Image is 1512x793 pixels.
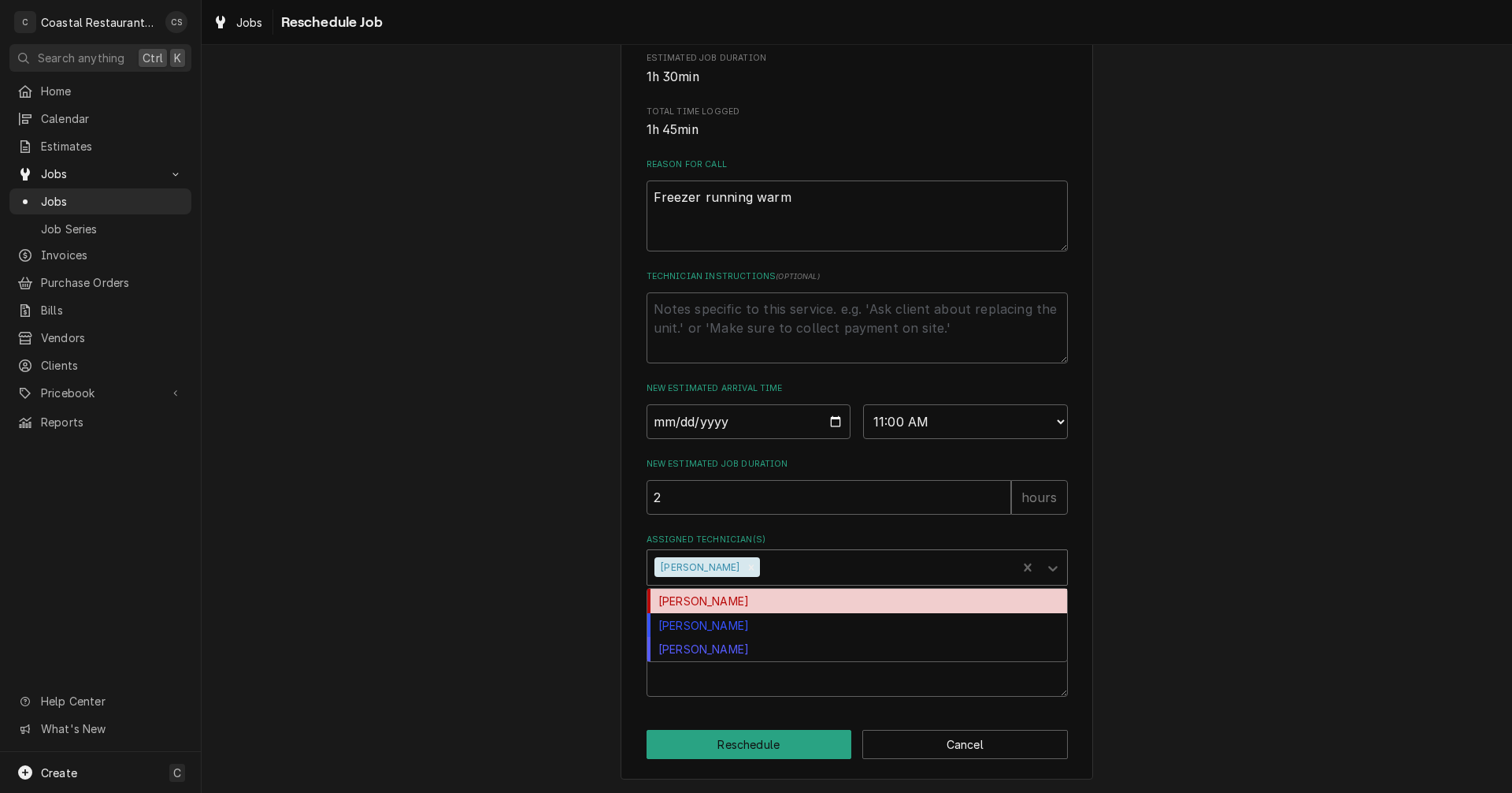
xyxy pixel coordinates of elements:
[41,385,160,401] span: Pricebook
[276,12,383,33] span: Reschedule Job
[143,50,163,66] span: Ctrl
[647,158,1068,251] div: Reason For Call
[743,557,760,578] div: Remove Phill Blush
[9,216,191,242] a: Job Series
[647,122,699,137] span: 1h 45min
[41,14,157,31] div: Coastal Restaurant Repair
[41,329,183,346] span: Vendors
[647,106,1068,140] div: Total Time Logged
[9,409,191,435] a: Reports
[41,302,183,318] span: Bills
[863,404,1068,439] select: Time Select
[9,133,191,159] a: Estimates
[9,106,191,132] a: Calendar
[165,11,187,33] div: Chris Sockriter's Avatar
[41,166,160,182] span: Jobs
[174,50,181,66] span: K
[654,557,743,578] div: [PERSON_NAME]
[206,9,269,35] a: Jobs
[647,613,1067,638] div: [PERSON_NAME]
[647,52,1068,65] span: Estimated Job Duration
[14,11,36,33] div: C
[41,766,77,780] span: Create
[9,188,191,214] a: Jobs
[647,52,1068,86] div: Estimated Job Duration
[9,352,191,378] a: Clients
[647,106,1068,118] span: Total Time Logged
[41,247,183,263] span: Invoices
[647,404,851,439] input: Date
[647,730,852,759] button: Reschedule
[647,69,699,84] span: 1h 30min
[647,534,1068,585] div: Assigned Technician(s)
[41,693,182,709] span: Help Center
[9,78,191,104] a: Home
[9,325,191,351] a: Vendors
[41,138,183,155] span: Estimates
[9,242,191,268] a: Invoices
[1011,480,1068,515] div: hours
[9,716,191,742] a: Go to What's New
[647,382,1068,395] label: New Estimated Arrival Time
[38,50,124,66] span: Search anything
[647,458,1068,514] div: New Estimated Job Duration
[647,158,1068,171] label: Reason For Call
[9,297,191,323] a: Bills
[9,270,191,296] a: Purchase Orders
[647,637,1067,661] div: [PERSON_NAME]
[647,458,1068,471] label: New Estimated Job Duration
[41,83,183,99] span: Home
[647,730,1068,759] div: Button Group
[41,414,183,430] span: Reports
[647,270,1068,283] label: Technician Instructions
[647,68,1068,87] span: Estimated Job Duration
[647,181,1068,251] textarea: Freezer running warm
[41,110,183,127] span: Calendar
[41,357,183,374] span: Clients
[647,534,1068,546] label: Assigned Technician(s)
[9,44,191,72] button: Search anythingCtrlK
[9,380,191,406] a: Go to Pricebook
[41,193,183,210] span: Jobs
[9,688,191,714] a: Go to Help Center
[173,765,181,781] span: C
[647,270,1068,363] div: Technician Instructions
[647,730,1068,759] div: Button Group Row
[9,161,191,187] a: Go to Jobs
[647,121,1068,140] span: Total Time Logged
[236,14,263,31] span: Jobs
[165,11,187,33] div: CS
[41,720,182,737] span: What's New
[862,730,1068,759] button: Cancel
[41,221,183,237] span: Job Series
[647,589,1067,613] div: [PERSON_NAME]
[647,382,1068,438] div: New Estimated Arrival Time
[41,274,183,291] span: Purchase Orders
[776,272,820,281] span: ( optional )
